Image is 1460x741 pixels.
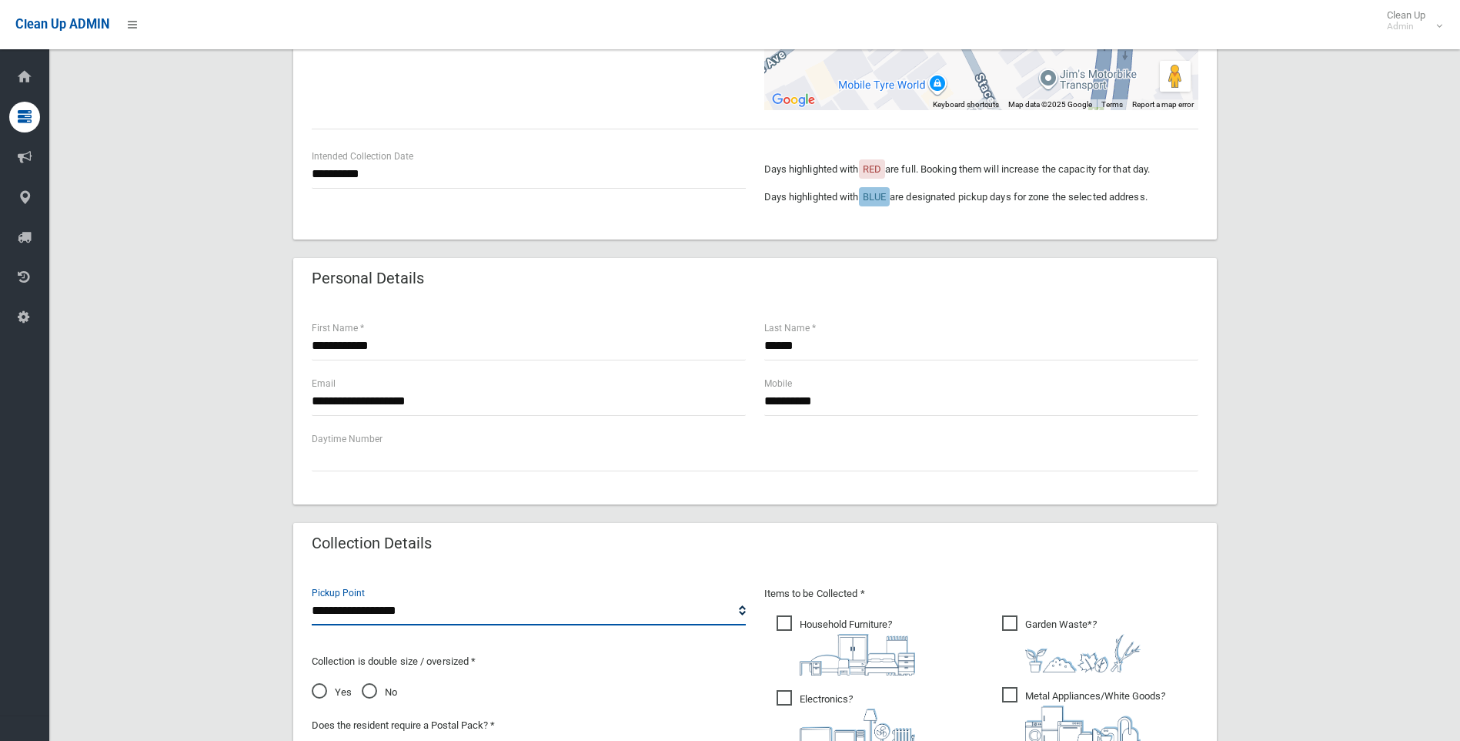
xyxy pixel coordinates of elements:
span: Garden Waste* [1002,615,1141,672]
img: 4fd8a5c772b2c999c83690221e5242e0.png [1025,634,1141,672]
a: Open this area in Google Maps (opens a new window) [768,90,819,110]
span: RED [863,163,881,175]
small: Admin [1387,21,1425,32]
button: Keyboard shortcuts [933,99,999,110]
span: No [362,683,397,702]
i: ? [800,619,915,676]
i: ? [1025,619,1141,672]
span: Clean Up ADMIN [15,17,109,32]
header: Personal Details [293,263,443,293]
img: aa9efdbe659d29b613fca23ba79d85cb.png [800,634,915,676]
button: Drag Pegman onto the map to open Street View [1160,61,1191,92]
p: Days highlighted with are full. Booking them will increase the capacity for that day. [764,160,1198,179]
p: Days highlighted with are designated pickup days for zone the selected address. [764,188,1198,206]
span: Clean Up [1379,9,1441,32]
span: Yes [312,683,352,702]
p: Items to be Collected * [764,585,1198,603]
span: Map data ©2025 Google [1008,100,1092,109]
a: Terms (opens in new tab) [1101,100,1123,109]
p: Collection is double size / oversized * [312,652,746,671]
span: BLUE [863,191,886,203]
span: Household Furniture [777,615,915,676]
img: Google [768,90,819,110]
header: Collection Details [293,528,450,558]
label: Does the resident require a Postal Pack? * [312,716,495,735]
a: Report a map error [1132,100,1194,109]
